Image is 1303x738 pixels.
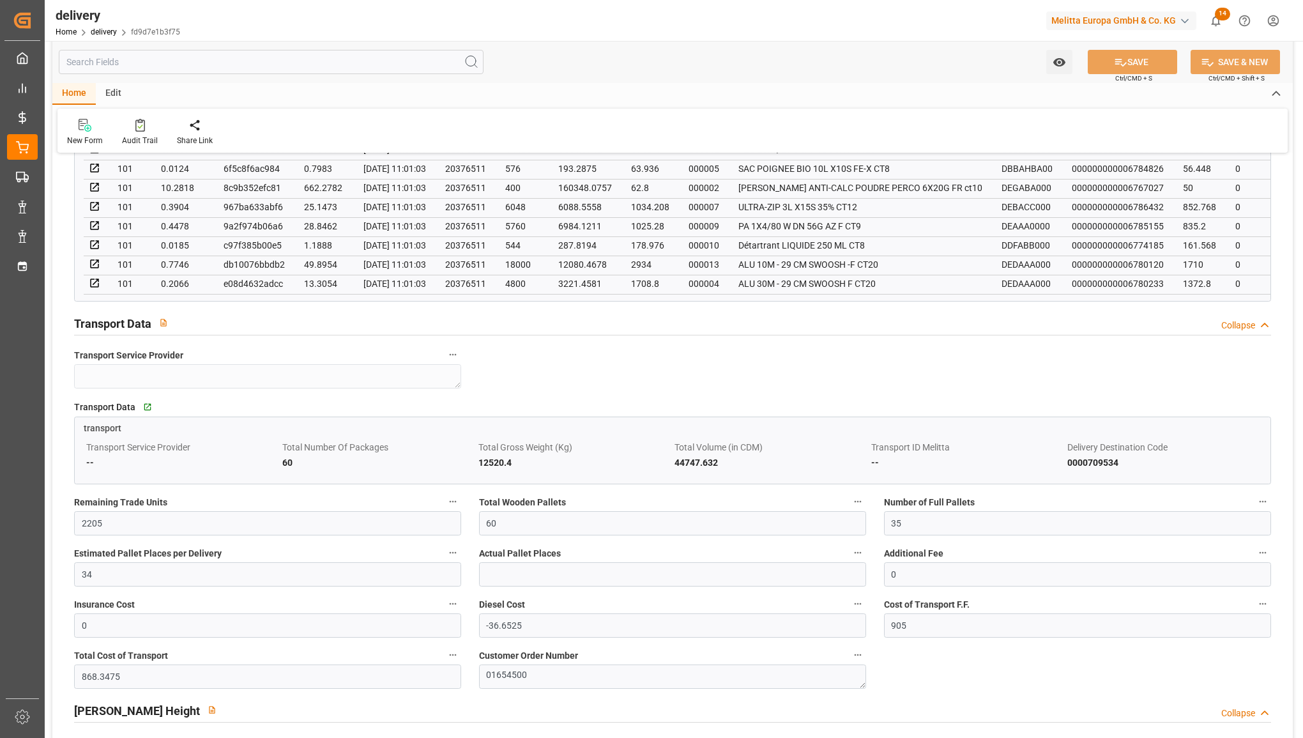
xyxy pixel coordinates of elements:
[850,596,866,612] button: Diesel Cost
[363,180,426,196] div: [DATE] 11:01:03
[91,27,117,36] a: delivery
[850,647,866,663] button: Customer Order Number
[161,180,204,196] div: 10.2818
[1072,257,1164,272] div: 000000000006780120
[631,180,669,196] div: 62.8
[1072,180,1164,196] div: 000000000006767027
[1235,180,1266,196] div: 0
[74,496,167,509] span: Remaining Trade Units
[479,547,561,560] span: Actual Pallet Places
[161,276,204,291] div: 0.2066
[1254,544,1271,561] button: Additional Fee
[1002,161,1053,176] div: DBBAHBA00
[224,238,285,253] div: c97f385b00e5
[304,219,344,234] div: 28.8462
[304,199,344,215] div: 25.1473
[445,257,486,272] div: 20376511
[363,161,426,176] div: [DATE] 11:01:03
[1072,219,1164,234] div: 000000000006785155
[1183,238,1216,253] div: 161.568
[445,276,486,291] div: 20376511
[1002,180,1053,196] div: DEGABA000
[445,219,486,234] div: 20376511
[74,547,222,560] span: Estimated Pallet Places per Delivery
[558,199,612,215] div: 6088.5558
[363,276,426,291] div: [DATE] 11:01:03
[738,161,982,176] div: SAC POIGNEE BIO 10L X10S FE-X CT8
[1254,493,1271,510] button: Number of Full Pallets
[118,199,142,215] div: 101
[674,440,866,455] div: Total Volume (in CDM)
[479,598,525,611] span: Diesel Cost
[161,199,204,215] div: 0.3904
[224,180,285,196] div: 8c9b352efc81
[689,161,719,176] div: 000005
[558,219,612,234] div: 6984.1211
[1183,257,1216,272] div: 1710
[738,276,982,291] div: ALU 30M - 29 CM SWOOSH F CT20
[304,161,344,176] div: 0.7983
[445,238,486,253] div: 20376511
[1201,6,1230,35] button: show 14 new notifications
[118,161,142,176] div: 101
[1191,50,1280,74] button: SAVE & NEW
[74,649,168,663] span: Total Cost of Transport
[118,180,142,196] div: 101
[1088,50,1177,74] button: SAVE
[631,161,669,176] div: 63.936
[86,455,278,470] div: --
[1072,238,1164,253] div: 000000000006774185
[738,219,982,234] div: PA 1X4/80 W DN 56G AZ F CT9
[161,238,204,253] div: 0.0185
[224,219,285,234] div: 9a2f974b06a6
[689,219,719,234] div: 000009
[689,238,719,253] div: 000010
[871,440,1063,455] div: Transport ID Melitta
[445,161,486,176] div: 20376511
[871,455,1063,470] div: --
[505,161,539,176] div: 576
[1072,199,1164,215] div: 000000000006786432
[224,276,285,291] div: e08d4632adcc
[1002,238,1053,253] div: DDFABB000
[363,199,426,215] div: [DATE] 11:01:03
[59,50,484,74] input: Search Fields
[445,647,461,663] button: Total Cost of Transport
[118,276,142,291] div: 101
[1067,440,1259,455] div: Delivery Destination Code
[224,199,285,215] div: 967ba633abf6
[445,199,486,215] div: 20376511
[200,698,224,722] button: View description
[74,598,135,611] span: Insurance Cost
[118,257,142,272] div: 101
[505,199,539,215] div: 6048
[631,257,669,272] div: 2934
[850,493,866,510] button: Total Wooden Pallets
[445,596,461,612] button: Insurance Cost
[56,6,180,25] div: delivery
[884,598,970,611] span: Cost of Transport F.F.
[67,135,103,146] div: New Form
[558,276,612,291] div: 3221.4581
[304,257,344,272] div: 49.8954
[1002,219,1053,234] div: DEAAA0000
[1221,319,1255,332] div: Collapse
[74,349,183,362] span: Transport Service Provider
[84,423,121,433] span: transport
[161,161,204,176] div: 0.0124
[445,493,461,510] button: Remaining Trade Units
[161,257,204,272] div: 0.7746
[363,257,426,272] div: [DATE] 11:01:03
[479,665,866,689] textarea: 01654500
[304,180,344,196] div: 662.2782
[1067,455,1259,470] div: 0000709534
[96,83,131,105] div: Edit
[631,238,669,253] div: 178.976
[558,161,612,176] div: 193.2875
[478,440,670,455] div: Total Gross Weight (Kg)
[689,257,719,272] div: 000013
[1235,276,1266,291] div: 0
[479,496,566,509] span: Total Wooden Pallets
[505,180,539,196] div: 400
[363,238,426,253] div: [DATE] 11:01:03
